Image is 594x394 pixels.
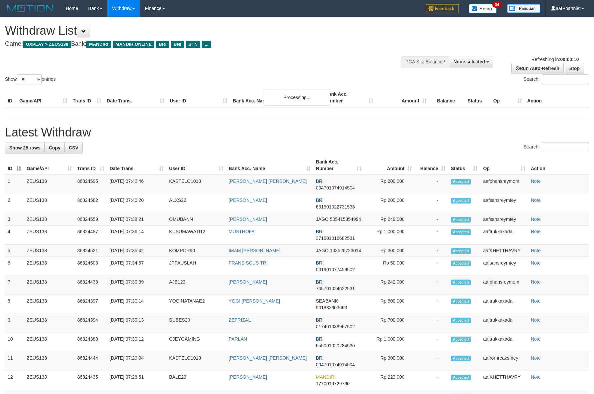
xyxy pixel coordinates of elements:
th: Amount [376,88,429,107]
span: BRI [316,336,324,342]
a: [PERSON_NAME] [229,198,267,203]
td: AJB123 [166,276,226,295]
td: Rp 600,000 [364,295,415,314]
td: 12 [5,371,24,390]
td: - [415,194,448,213]
td: Rp 1,000,000 [364,333,415,352]
td: 86824394 [75,314,107,333]
span: MANDIRI [86,41,111,48]
th: User ID: activate to sort column ascending [166,156,226,175]
a: Note [531,198,541,203]
a: Note [531,178,541,184]
a: ZEFRIZAL [229,317,251,323]
td: 86824435 [75,371,107,390]
a: Note [531,355,541,361]
span: Copy 655001020284530 to clipboard [316,343,355,348]
a: [PERSON_NAME] [229,279,267,285]
td: ZEUS138 [24,245,75,257]
select: Showentries [17,74,42,84]
span: MANDIRIONLINE [113,41,154,48]
td: Rp 200,000 [364,175,415,194]
td: ZEUS138 [24,175,75,194]
td: 8 [5,295,24,314]
span: CSV [69,145,78,150]
td: Rp 50,000 [364,257,415,276]
a: [PERSON_NAME] [PERSON_NAME] [229,178,307,184]
td: - [415,352,448,371]
td: 10 [5,333,24,352]
span: 34 [492,2,501,8]
span: SEABANK [316,298,338,304]
td: 86824438 [75,276,107,295]
span: Copy 004701074914504 to clipboard [316,185,355,190]
td: [DATE] 07:35:42 [107,245,167,257]
td: 1 [5,175,24,194]
a: Note [531,279,541,285]
span: Copy 631501022731535 to clipboard [316,204,355,210]
td: Rp 300,000 [364,352,415,371]
a: Copy [44,142,65,153]
td: aafKHETTHAVRY [480,371,528,390]
td: aaftrukkakada [480,333,528,352]
span: Copy 004701074914504 to clipboard [316,362,355,367]
td: Rp 1,000,000 [364,226,415,245]
span: Copy [49,145,60,150]
td: [DATE] 07:34:57 [107,257,167,276]
td: Rp 242,000 [364,276,415,295]
span: BTN [186,41,200,48]
th: Date Trans.: activate to sort column ascending [107,156,167,175]
td: [DATE] 07:28:51 [107,371,167,390]
span: MANDIRI [316,374,336,380]
span: OXPLAY > ZEUS138 [23,41,71,48]
th: Op [491,88,525,107]
span: Accepted [451,198,471,204]
span: Copy 371601016682531 to clipboard [316,236,355,241]
td: 11 [5,352,24,371]
td: - [415,226,448,245]
a: Stop [565,63,584,74]
th: Game/API: activate to sort column ascending [24,156,75,175]
th: Status: activate to sort column ascending [448,156,481,175]
span: BNI [171,41,184,48]
td: aafphansreymom [480,175,528,194]
a: YOGI [PERSON_NAME] [229,298,280,304]
span: Accepted [451,356,471,361]
input: Search: [542,142,589,152]
th: Balance: activate to sort column ascending [415,156,448,175]
a: FRANSISCUS TRI [229,260,267,266]
span: Copy 901833603663 to clipboard [316,305,347,310]
td: [DATE] 07:30:12 [107,333,167,352]
a: CSV [64,142,83,153]
td: Rp 249,000 [364,213,415,226]
a: [PERSON_NAME] [229,217,267,222]
th: Bank Acc. Name: activate to sort column ascending [226,156,313,175]
td: - [415,245,448,257]
span: Accepted [451,375,471,380]
td: - [415,213,448,226]
td: aafphansreymom [480,276,528,295]
input: Search: [542,74,589,84]
td: ZEUS138 [24,257,75,276]
td: 86824397 [75,295,107,314]
td: [DATE] 07:40:20 [107,194,167,213]
td: [DATE] 07:38:21 [107,213,167,226]
a: Run Auto-Refresh [511,63,564,74]
td: ZEUS138 [24,371,75,390]
td: - [415,295,448,314]
span: Accepted [451,179,471,184]
td: aaftrukkakada [480,314,528,333]
td: aafsansreymtey [480,213,528,226]
h1: Latest Withdraw [5,126,589,139]
button: None selected [449,56,493,67]
img: MOTION_logo.png [5,3,56,13]
h4: Game: Bank: [5,41,389,47]
td: - [415,257,448,276]
td: Rp 200,000 [364,194,415,213]
td: [DATE] 07:36:14 [107,226,167,245]
td: aafsansreymtey [480,194,528,213]
th: Amount: activate to sort column ascending [364,156,415,175]
a: PARLAN [229,336,247,342]
label: Search: [524,74,589,84]
span: Copy 103526723014 to clipboard [330,248,361,253]
h1: Withdraw List [5,24,389,37]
